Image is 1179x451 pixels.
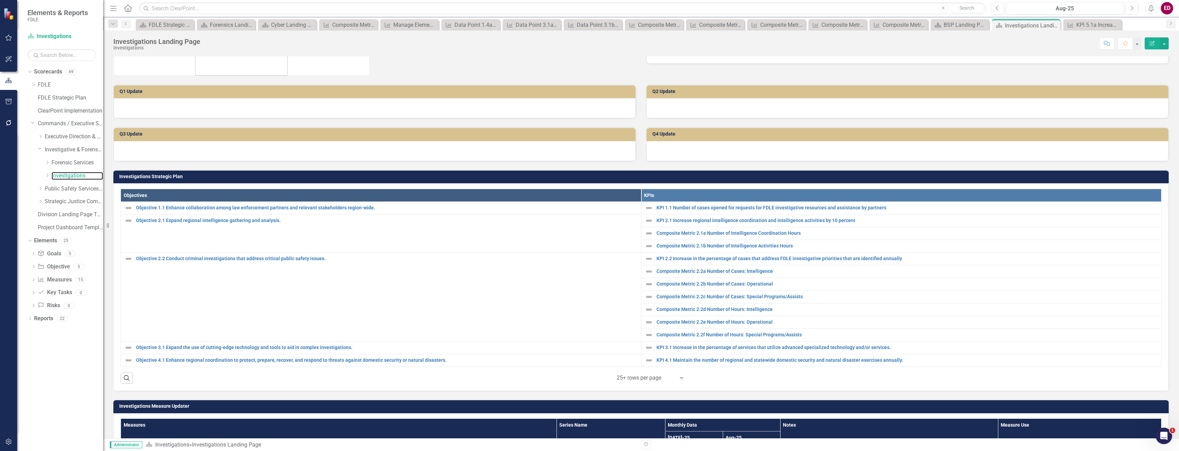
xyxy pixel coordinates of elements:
td: Double-Click to Edit Right Click for Context Menu [641,240,1161,253]
div: 25 [60,238,71,244]
a: Investigations [155,441,189,448]
div: Aug-25 [1008,4,1121,13]
div: Composite Metric 3.2b Cryptocurrency Tracing Services Provided [760,21,804,29]
td: Double-Click to Edit Right Click for Context Menu [641,278,1161,291]
img: Not Defined [645,331,653,339]
a: FDLE Strategic Plan [38,94,103,102]
a: Composite Metric 2.2b Number of Cases: Operational [656,281,1158,287]
td: Double-Click to Edit Right Click for Context Menu [121,354,641,367]
a: Forensic Services [52,159,103,167]
img: Not Defined [645,293,653,301]
img: Not Defined [645,204,653,212]
div: 15 [75,277,86,282]
a: Composite Metric 2.2f Number of Hours: Special Programs/Assists [656,332,1158,337]
img: Not Defined [645,356,653,365]
img: Not Defined [124,204,133,212]
a: Objective 2.2 Conduct criminal investigations that address critical public safety issues. [136,256,638,261]
a: Composite Metric 2.1a Number of Intelligence Coordination Hours [656,231,1158,236]
td: Double-Click to Edit Right Click for Context Menu [641,265,1161,278]
td: Double-Click to Edit Right Click for Context Menu [641,291,1161,303]
h3: Investigations Strategic Plan [119,174,1165,179]
img: Not Defined [124,255,133,263]
a: Reports [34,315,53,323]
img: Not Defined [645,344,653,352]
span: Search [959,5,974,11]
a: Measures [37,276,71,284]
a: Objective 1.1 Enhance collaboration among law enforcement partners and relevant stakeholders regi... [136,205,638,210]
a: KPI 4.1 Maintain the number of regional and statewide domestic security and natural disaster exer... [656,358,1158,363]
h3: Q4 Update [652,131,1165,137]
div: Data Point 3.1a TSCM Number of TSCM requests completed [516,21,559,29]
a: Composite Metric 2.1b Number of Intelligence Activities Hours [656,243,1158,248]
img: Not Defined [645,280,653,288]
td: Double-Click to Edit Right Click for Context Menu [121,202,641,215]
input: Search Below... [27,49,96,61]
a: KPI 2.2 Increase in the percentage of cases that address FDLE investigative priorities that are i... [656,256,1158,261]
img: Not Defined [645,267,653,276]
a: Composite Metric 3.2b Cryptocurrency Tracing Services Provided [749,21,804,29]
td: Double-Click to Edit Right Click for Context Menu [121,215,641,253]
img: Not Defined [124,356,133,365]
a: Objective 3.1 Expand the use of cutting-edge technology and tools to aid in complex investigations. [136,345,638,350]
a: Project Dashboard Template [38,224,103,232]
div: Investigations Landing Page [1005,21,1059,30]
a: Key Tasks [37,289,72,297]
span: 1 [1170,428,1175,433]
a: Data Point 3.1b Intercepts Number of completed high-quality intercept services provided to agency... [565,21,620,29]
iframe: Intercom live chat [1156,428,1172,444]
a: ClearPoint Implementation [38,107,103,115]
div: » [146,441,636,449]
a: Composite Metric 2.2 Number of Mobile Device Unlocks [871,21,926,29]
a: Composite Metric 2.2c Number of Cases: Special Programs/Assists [656,294,1158,299]
img: Not Defined [645,305,653,314]
img: Not Defined [645,217,653,225]
td: Double-Click to Edit Right Click for Context Menu [121,342,641,354]
div: FDLE Strategic Plan [149,21,192,29]
div: Composite Metric 1.1c Secure [US_STATE] Events [332,21,376,29]
h3: Q1 Update [120,89,632,94]
td: Double-Click to Edit Right Click for Context Menu [641,202,1161,215]
a: Strategic Justice Command [45,198,103,206]
div: Manage Elements [393,21,437,29]
a: Commands / Executive Support Branch [38,120,103,128]
td: Double-Click to Edit Right Click for Context Menu [641,303,1161,316]
img: ClearPoint Strategy [3,8,15,20]
button: Aug-25 [1006,2,1124,14]
div: BSP Landing Page [944,21,987,29]
div: Data Point 1.4a Number of ICAC Conference Attendees [454,21,498,29]
h3: Q3 Update [120,131,632,137]
a: KPI 3.1 Increase in the percentage of services that utilize advanced specialized technology and/o... [656,345,1158,350]
a: Cyber Landing Page [260,21,315,29]
a: Division Landing Page Template [38,211,103,219]
input: Search ClearPoint... [139,2,986,14]
a: Investigative & Forensic Services Command [45,146,103,154]
div: Composite Metric 2.2 Number of Mobile Device Unlocks [883,21,926,29]
td: Double-Click to Edit Right Click for Context Menu [641,342,1161,354]
div: 5 [74,264,85,269]
td: Double-Click to Edit Right Click for Context Menu [641,329,1161,342]
span: Elements & Reports [27,9,88,17]
div: 69 [66,69,77,75]
a: Risks [37,302,60,310]
div: Investigations [113,45,200,50]
a: Manage Elements [382,21,437,29]
a: Objective [37,263,70,271]
a: Composite Metric 2.2a Number of Cases: Intelligence [656,269,1158,274]
a: Composite Metric 3.3a Telecommunications - Radio Support Requests [810,21,865,29]
a: KPI 5.1a Increase number of career fairs attendance. [1065,21,1120,29]
a: Data Point 3.1a TSCM Number of TSCM requests completed [504,21,559,29]
div: 22 [57,316,68,322]
a: Composite Metric 2.2d Number of Hours: Intelligence [656,307,1158,312]
td: Double-Click to Edit Right Click for Context Menu [641,316,1161,329]
a: Composite Metric 2.2e Number of Hours: Operational [656,320,1158,325]
h3: Q2 Update [652,89,1165,94]
div: Composite Metric 3.2a Crypto Seizure [699,21,743,29]
a: Scorecards [34,68,62,76]
div: Cyber Landing Page [271,21,315,29]
a: Goals [37,250,61,258]
img: Not Defined [645,255,653,263]
div: 0 [76,290,87,296]
td: Double-Click to Edit Right Click for Context Menu [641,227,1161,240]
td: Double-Click to Edit Right Click for Context Menu [641,354,1161,367]
button: Search [950,3,984,13]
